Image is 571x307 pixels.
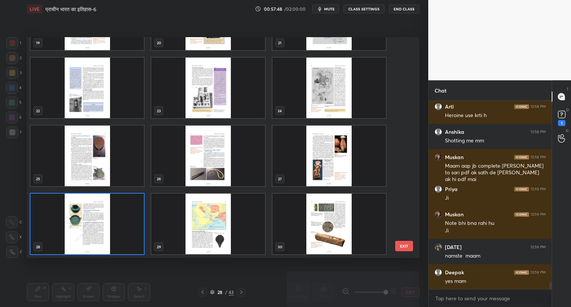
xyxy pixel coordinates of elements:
[445,129,464,135] h6: Anshika
[343,4,384,13] button: CLASS SETTINGS
[530,270,546,275] div: 12:59 PM
[45,6,96,13] h4: प्राचीन भारत का इतिहास-6
[312,4,339,13] button: mute
[445,154,464,161] h6: Muskan
[445,186,458,193] h6: Priya
[6,231,22,243] div: X
[445,269,464,276] h6: Deepak
[445,103,454,110] h6: Arti
[530,130,546,134] div: 12:58 PM
[435,103,442,110] img: default.png
[566,107,569,113] p: D
[530,104,546,109] div: 12:58 PM
[30,58,144,118] img: 1759822059SZFT5K.pdf
[27,37,406,258] div: grid
[272,58,386,118] img: 1759822059SZFT5K.pdf
[435,128,442,136] img: default.png
[445,137,546,145] div: Shotting me mm
[445,244,462,251] h6: [DATE]
[435,211,442,218] img: 71d8e244de714e35a7bcb41070033b2f.jpg
[514,155,529,159] img: iconic-dark.1390631f.png
[6,67,22,79] div: 3
[445,227,546,235] div: Ji
[435,243,442,251] img: 5ab35e85cd684d8cb585cfb0c0d8bf09.jpg
[429,101,552,290] div: grid
[151,58,265,118] img: 1759822059SZFT5K.pdf
[435,153,442,161] img: 71d8e244de714e35a7bcb41070033b2f.jpg
[30,194,144,254] img: 1759822059SZFT5K.pdf
[30,126,144,186] img: 1759822059SZFT5K.pdf
[151,126,265,186] img: 1759822059SZFT5K.pdf
[445,211,464,218] h6: Muskan
[530,187,546,191] div: 12:59 PM
[530,155,546,159] div: 12:58 PM
[395,241,413,251] button: EXIT
[151,194,265,254] img: 1759822059SZFT5K.pdf
[6,112,22,123] div: 6
[6,216,22,228] div: C
[445,220,546,227] div: Note bhi bna rahi hu
[272,126,386,186] img: 1759822059SZFT5K.pdf
[445,112,546,119] div: Heroine use krti h
[6,246,22,258] div: Z
[6,37,21,49] div: 1
[27,4,42,13] div: LIVE
[530,212,546,217] div: 12:59 PM
[558,120,565,126] div: 1
[324,6,335,12] span: mute
[445,278,546,285] div: yes mam
[6,97,22,109] div: 5
[225,290,227,294] div: /
[272,194,386,254] img: 1759822059SZFT5K.pdf
[514,104,529,109] img: iconic-dark.1390631f.png
[6,82,22,94] div: 4
[445,252,546,260] div: namste maam
[566,128,569,133] p: G
[389,4,419,13] button: End Class
[514,270,529,275] img: iconic-dark.1390631f.png
[229,289,234,295] div: 43
[6,52,22,64] div: 2
[530,245,546,249] div: 12:59 PM
[567,86,569,92] p: T
[435,185,442,193] img: default.png
[216,290,223,294] div: 28
[429,81,452,100] p: Chat
[514,187,529,191] img: iconic-dark.1390631f.png
[445,194,546,202] div: Ji
[514,212,529,217] img: iconic-dark.1390631f.png
[6,126,22,138] div: 7
[445,162,546,183] div: Maam aap jb complete [PERSON_NAME] to sari pdf ak sath de [PERSON_NAME] ak hi pdf mai
[435,269,442,276] img: default.png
